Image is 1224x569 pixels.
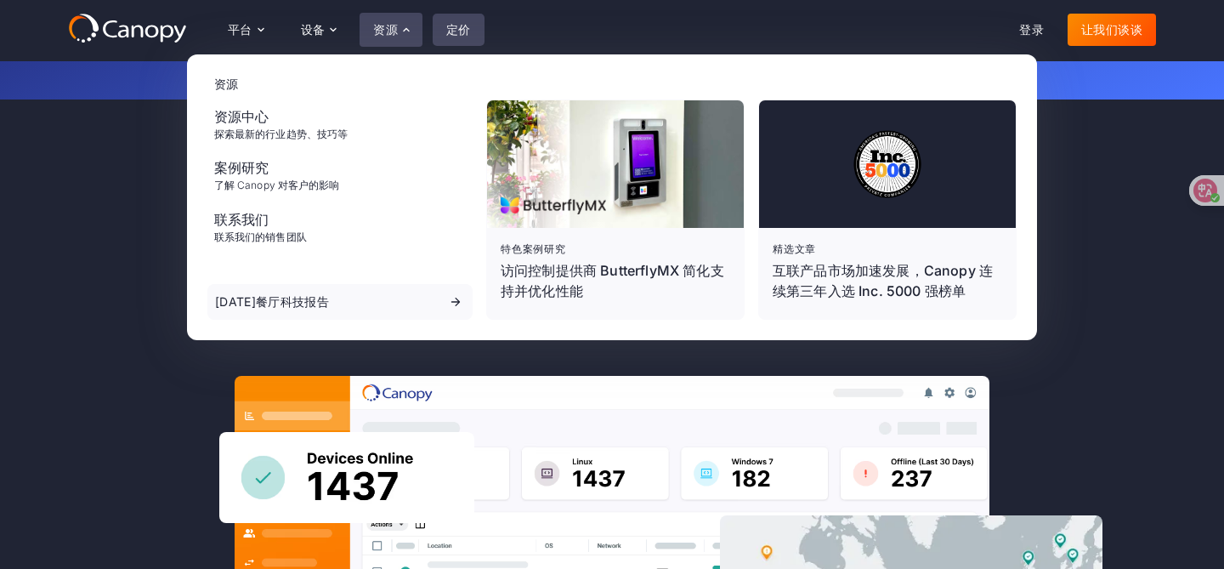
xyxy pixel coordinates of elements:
a: 定价 [433,14,484,46]
font: 资源 [214,77,239,91]
font: 联系我们 [214,211,269,228]
nav: 资源 [187,54,1037,340]
a: 案例研究了解 Canopy 对客户的影响 [207,151,473,198]
font: 互联产品市场加速发展，Canopy 连续第三年入选 Inc. 5000 强榜单 [773,262,993,299]
div: 设备 [287,13,350,47]
font: 了解 Canopy 对客户的影响 [214,179,339,191]
font: 特色案例研究 [501,242,566,255]
font: 平台 [228,22,252,37]
a: 精选文章互联产品市场加速发展，Canopy 连续第三年入选 Inc. 5000 强榜单 [759,100,1016,319]
font: 资源中心 [214,108,269,125]
a: [DATE]餐厅科技报告 [207,284,473,320]
a: 特色案例研究访问控制提供商 ButterflyMX 简化支持并优化性能 [487,100,744,319]
font: 访问控制提供商 ButterflyMX 简化支持并优化性能 [501,262,724,299]
font: 联系我们的销售团队 [214,230,307,243]
a: 资源中心探索最新的行业趋势、技巧等 [207,100,473,147]
font: [DATE]餐厅科技报告 [215,294,329,309]
font: 案例研究 [214,159,269,176]
div: 资源 [360,13,422,47]
font: 设备 [301,22,326,37]
a: 登录 [1006,14,1057,46]
img: Canopy 查看有多少设备在线 [219,432,474,523]
font: 登录 [1019,22,1044,37]
a: 让我们谈谈 [1068,14,1156,46]
font: 让我们谈谈 [1081,22,1142,37]
div: 平台 [214,13,277,47]
font: 资源 [373,22,398,37]
a: 联系我们联系我们的销售团队 [207,202,473,250]
font: 探索最新的行业趋势、技巧等 [214,128,348,140]
font: 精选文章 [773,242,816,255]
font: 定价 [446,22,471,37]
